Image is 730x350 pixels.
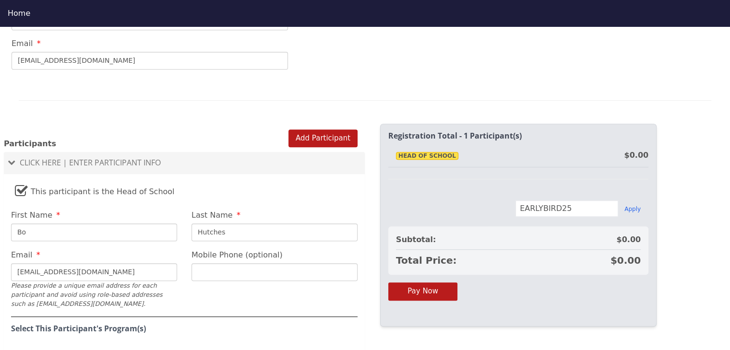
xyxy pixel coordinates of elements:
[12,39,33,48] span: Email
[288,129,358,147] button: Add Participant
[15,179,175,199] label: This participant is the Head of School
[11,281,177,309] div: Please provide a unique email address for each participant and avoid using role-based addresses s...
[388,132,648,140] h2: Registration Total - 1 Participant(s)
[11,325,358,333] h4: Select This Participant's Program(s)
[8,8,722,19] div: Home
[515,200,618,217] input: Enter discount code
[191,250,283,259] span: Mobile Phone (optional)
[396,152,458,160] span: Head Of School
[616,234,641,245] span: $0.00
[396,254,456,267] span: Total Price:
[624,150,648,161] div: $0.00
[20,157,161,168] span: Click Here | Enter Participant Info
[388,282,457,300] button: Pay Now
[624,205,641,213] button: Apply
[191,210,233,220] span: Last Name
[11,210,52,220] span: First Name
[610,254,641,267] span: $0.00
[11,250,32,259] span: Email
[12,52,288,70] input: Email
[4,139,56,148] span: Participants
[396,234,436,245] span: Subtotal:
